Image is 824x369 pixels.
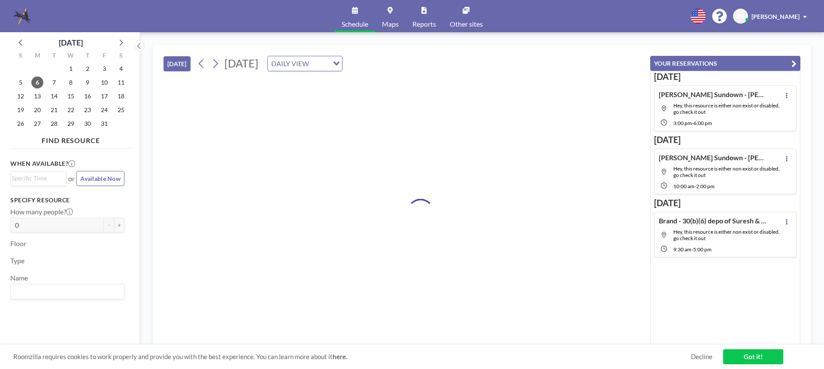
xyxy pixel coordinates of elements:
[654,71,797,82] h3: [DATE]
[82,63,94,75] span: Thursday, October 2, 2025
[31,90,43,102] span: Monday, October 13, 2025
[82,76,94,88] span: Thursday, October 9, 2025
[96,51,112,62] div: F
[115,76,127,88] span: Saturday, October 11, 2025
[104,218,114,232] button: -
[98,104,110,116] span: Friday, October 24, 2025
[65,118,77,130] span: Wednesday, October 29, 2025
[15,90,27,102] span: Sunday, October 12, 2025
[82,104,94,116] span: Thursday, October 23, 2025
[270,58,311,69] span: DAILY VIEW
[450,21,483,27] span: Other sites
[10,207,73,216] label: How many people?
[696,183,715,189] span: 2:00 PM
[112,51,129,62] div: S
[48,118,60,130] span: Tuesday, October 28, 2025
[68,174,75,183] span: or
[15,118,27,130] span: Sunday, October 26, 2025
[15,76,27,88] span: Sunday, October 5, 2025
[673,183,694,189] span: 10:00 AM
[673,165,780,178] span: Hey, this resource is either non exist or disabled, go check it out
[29,51,46,62] div: M
[693,246,712,253] span: 5:00 PM
[654,198,797,208] h3: [DATE]
[48,104,60,116] span: Tuesday, October 21, 2025
[48,76,60,88] span: Tuesday, October 7, 2025
[76,171,124,186] button: Available Now
[65,90,77,102] span: Wednesday, October 15, 2025
[10,133,131,145] h4: FIND RESOURCE
[63,51,79,62] div: W
[650,56,800,71] button: YOUR RESERVATIONS
[115,90,127,102] span: Saturday, October 18, 2025
[673,229,780,241] span: Hey, this resource is either non exist or disabled, go check it out
[114,218,124,232] button: +
[691,353,712,361] a: Decline
[115,63,127,75] span: Saturday, October 4, 2025
[673,120,692,126] span: 3:00 PM
[659,90,766,99] h4: [PERSON_NAME] Sundown - [PERSON_NAME] Depo Prep Meeting (MHM)
[691,246,693,253] span: -
[13,353,691,361] span: Roomzilla requires cookies to work properly and provide you with the best experience. You can lea...
[14,8,31,25] img: organization-logo
[31,118,43,130] span: Monday, October 27, 2025
[10,196,124,204] h3: Specify resource
[98,90,110,102] span: Friday, October 17, 2025
[80,175,121,182] span: Available Now
[312,58,328,69] input: Search for option
[12,51,29,62] div: S
[59,37,83,49] div: [DATE]
[412,21,436,27] span: Reports
[115,104,127,116] span: Saturday, October 25, 2025
[82,90,94,102] span: Thursday, October 16, 2025
[723,349,783,364] a: Got it!
[694,183,696,189] span: -
[736,12,745,20] span: RH
[31,104,43,116] span: Monday, October 20, 2025
[98,76,110,88] span: Friday, October 10, 2025
[46,51,63,62] div: T
[751,13,800,20] span: [PERSON_NAME]
[15,104,27,116] span: Sunday, October 19, 2025
[224,57,258,70] span: [DATE]
[11,284,124,299] div: Search for option
[382,21,399,27] span: Maps
[659,217,766,225] h4: Brand - 30(b)(6) depo of Suresh & Durga, Inc. (MHM1)
[65,104,77,116] span: Wednesday, October 22, 2025
[79,51,96,62] div: T
[98,63,110,75] span: Friday, October 3, 2025
[673,102,780,115] span: Hey, this resource is either non exist or disabled, go check it out
[333,353,347,360] a: here.
[11,172,66,185] div: Search for option
[12,174,61,183] input: Search for option
[82,118,94,130] span: Thursday, October 30, 2025
[10,274,28,282] label: Name
[48,90,60,102] span: Tuesday, October 14, 2025
[654,134,797,145] h3: [DATE]
[31,76,43,88] span: Monday, October 6, 2025
[12,286,119,297] input: Search for option
[268,56,342,71] div: Search for option
[164,56,191,71] button: [DATE]
[692,120,694,126] span: -
[10,239,26,248] label: Floor
[10,256,24,265] label: Type
[673,246,691,253] span: 9:30 AM
[65,63,77,75] span: Wednesday, October 1, 2025
[659,153,766,162] h4: [PERSON_NAME] Sundown - [PERSON_NAME] Depo (MHM)
[65,76,77,88] span: Wednesday, October 8, 2025
[694,120,712,126] span: 6:00 PM
[98,118,110,130] span: Friday, October 31, 2025
[342,21,368,27] span: Schedule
